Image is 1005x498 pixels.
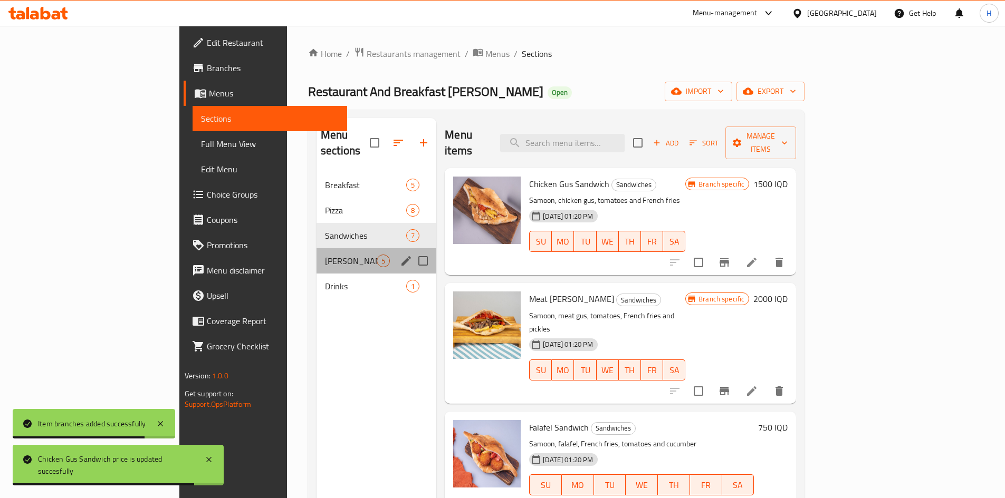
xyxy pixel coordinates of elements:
span: Falafel Sandwich [529,419,589,435]
span: Chicken Gus Sandwich [529,176,609,192]
button: SU [529,359,552,380]
button: SU [529,474,562,495]
button: TU [574,359,596,380]
button: SU [529,231,552,252]
button: Branch-specific-item [712,250,737,275]
span: Promotions [207,239,339,251]
span: 8 [407,206,419,216]
a: Restaurants management [354,47,461,61]
span: Sections [522,47,552,60]
button: MO [552,231,574,252]
button: TU [574,231,596,252]
nav: breadcrumb [308,47,805,61]
span: Restaurant And Breakfast [PERSON_NAME] [308,80,543,103]
span: TU [598,477,622,493]
button: WE [626,474,658,495]
span: Full Menu View [201,138,339,150]
button: delete [767,250,792,275]
p: Samoon, chicken gus, tomatoes and French fries [529,194,685,207]
a: Coupons [184,207,347,232]
span: export [745,85,796,98]
div: Item branches added successfully [38,418,146,429]
div: Breakfast [325,179,406,191]
a: Edit Restaurant [184,30,347,55]
span: Edit Menu [201,163,339,175]
span: Select to update [687,251,710,274]
span: Branch specific [694,294,749,304]
div: items [377,255,390,267]
div: Chicken Gus Sandwich price is updated succesfully [38,453,194,477]
span: Add [652,137,680,149]
span: Choice Groups [207,188,339,201]
div: Menu-management [693,7,758,19]
a: Coverage Report [184,308,347,334]
div: Sandwiches [611,179,656,191]
span: Sort items [683,135,725,151]
span: SA [726,477,750,493]
a: Grocery Checklist [184,334,347,359]
span: 7 [407,231,419,241]
button: SA [722,474,754,495]
span: Sandwiches [617,294,661,306]
div: Open [548,86,572,99]
span: Menus [485,47,510,60]
p: Samoon, meat gus, tomatoes, French fries and pickles [529,309,685,336]
span: Branch specific [694,179,749,189]
button: TH [619,359,641,380]
span: Add item [649,135,683,151]
span: [DATE] 01:20 PM [539,455,597,465]
span: Open [548,88,572,97]
span: Sort sections [386,130,411,155]
img: Chicken Gus Sandwich [453,177,521,244]
div: [PERSON_NAME] And [PERSON_NAME]5edit [317,248,436,274]
h6: 750 IQD [758,420,788,435]
span: Manage items [734,130,788,156]
div: items [406,179,419,191]
span: FR [694,477,718,493]
button: TU [594,474,626,495]
div: items [406,280,419,292]
div: Sandwiches7 [317,223,436,248]
h2: Menu items [445,127,487,159]
button: export [736,82,805,101]
span: WE [601,234,615,249]
span: SA [667,234,681,249]
h6: 1500 IQD [753,177,788,191]
a: Promotions [184,232,347,258]
span: MO [556,363,570,378]
span: SU [534,363,548,378]
div: Drinks1 [317,274,436,299]
span: Coupons [207,213,339,226]
button: WE [597,359,619,380]
span: SU [534,477,558,493]
span: 1 [407,281,419,291]
button: FR [690,474,722,495]
span: Branches [207,62,339,74]
span: 5 [377,256,389,266]
h6: 2000 IQD [753,291,788,306]
span: MO [566,477,590,493]
button: SA [663,231,685,252]
span: import [673,85,724,98]
span: WE [630,477,654,493]
span: FR [645,234,659,249]
span: Pizza [325,204,406,217]
span: Sandwiches [612,179,656,191]
button: edit [398,253,414,269]
p: Samoon, falafel, French fries, tomatoes and cucumber [529,437,754,451]
span: Sandwiches [325,229,406,242]
a: Edit menu item [745,256,758,269]
a: Menus [184,81,347,106]
span: Sandwiches [591,422,635,434]
a: Edit menu item [745,385,758,397]
span: TU [578,234,592,249]
button: Sort [687,135,721,151]
a: Upsell [184,283,347,308]
span: Drinks [325,280,406,292]
span: [PERSON_NAME] And [PERSON_NAME] [325,255,377,267]
button: Add [649,135,683,151]
span: [DATE] 01:20 PM [539,211,597,221]
span: Menus [209,87,339,100]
